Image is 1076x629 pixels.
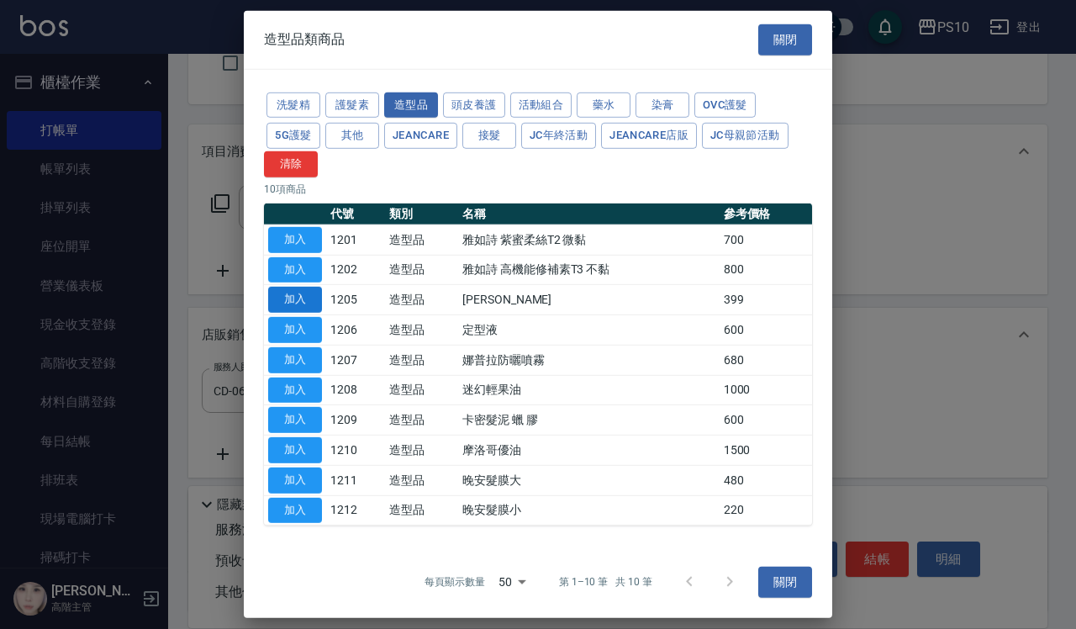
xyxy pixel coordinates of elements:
td: 造型品 [385,285,458,315]
span: 造型品類商品 [264,31,345,48]
button: 加入 [268,347,322,373]
button: JC母親節活動 [702,123,789,149]
p: 每頁顯示數量 [425,574,485,589]
button: 關閉 [758,24,812,55]
button: OVC護髮 [694,92,756,118]
td: 1210 [326,435,385,465]
td: 800 [720,255,812,285]
button: 加入 [268,256,322,283]
button: 加入 [268,407,322,433]
th: 名稱 [458,203,720,225]
th: 參考價格 [720,203,812,225]
button: 加入 [268,497,322,523]
button: 造型品 [384,92,438,118]
button: 活動組合 [510,92,572,118]
td: 晚安髮膜大 [458,465,720,495]
button: 加入 [268,468,322,494]
button: JeanCare [384,123,457,149]
button: 加入 [268,227,322,253]
td: 1202 [326,255,385,285]
button: 加入 [268,317,322,343]
p: 10 項商品 [264,182,812,197]
button: 洗髮精 [266,92,320,118]
td: 娜普拉防曬噴霧 [458,345,720,375]
td: 雅如詩 高機能修補素T3 不黏 [458,255,720,285]
th: 代號 [326,203,385,225]
td: 1212 [326,495,385,526]
td: 定型液 [458,314,720,345]
td: 600 [720,314,812,345]
button: 清除 [264,151,318,177]
td: 造型品 [385,345,458,375]
button: 關閉 [758,567,812,598]
td: 600 [720,405,812,436]
button: 加入 [268,287,322,313]
td: 造型品 [385,405,458,436]
td: 1209 [326,405,385,436]
td: 480 [720,465,812,495]
td: 1205 [326,285,385,315]
td: 220 [720,495,812,526]
td: 造型品 [385,314,458,345]
td: 造型品 [385,465,458,495]
button: 接髮 [462,123,516,149]
td: 1500 [720,435,812,465]
td: 迷幻輕果油 [458,375,720,405]
td: 晚安髮膜小 [458,495,720,526]
td: 700 [720,225,812,255]
p: 第 1–10 筆 共 10 筆 [559,574,652,589]
td: 造型品 [385,225,458,255]
td: 1201 [326,225,385,255]
button: 5G護髮 [266,123,320,149]
button: 加入 [268,437,322,463]
td: 399 [720,285,812,315]
td: 卡密髮泥 蠟 膠 [458,405,720,436]
td: 680 [720,345,812,375]
button: 其他 [325,123,379,149]
div: 50 [492,559,532,605]
td: 1207 [326,345,385,375]
td: 1206 [326,314,385,345]
td: 造型品 [385,435,458,465]
button: 加入 [268,377,322,403]
button: JC年終活動 [521,123,596,149]
button: JeanCare店販 [601,123,697,149]
button: 藥水 [577,92,630,118]
button: 頭皮養護 [443,92,505,118]
td: 摩洛哥優油 [458,435,720,465]
button: 護髮素 [325,92,379,118]
td: 造型品 [385,495,458,526]
th: 類別 [385,203,458,225]
td: 1211 [326,465,385,495]
td: 造型品 [385,255,458,285]
td: 造型品 [385,375,458,405]
td: 雅如詩 紫蜜柔絲T2 微黏 [458,225,720,255]
td: 1000 [720,375,812,405]
button: 染膏 [636,92,689,118]
td: [PERSON_NAME] [458,285,720,315]
td: 1208 [326,375,385,405]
